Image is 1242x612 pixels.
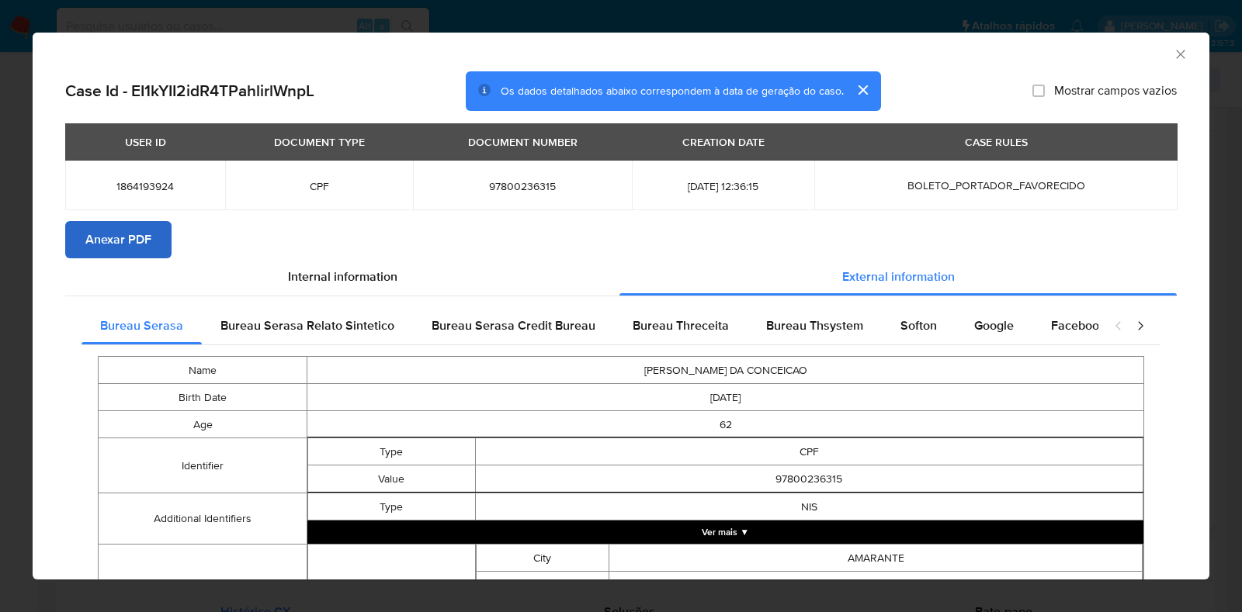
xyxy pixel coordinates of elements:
[65,258,1177,296] div: Detailed info
[476,545,609,572] td: City
[476,572,609,599] td: Street Address
[956,129,1037,155] div: CASE RULES
[1173,47,1187,61] button: Fechar a janela
[85,223,151,257] span: Anexar PDF
[673,129,774,155] div: CREATION DATE
[1051,316,1105,334] span: Facebook
[974,316,1014,334] span: Google
[33,33,1209,579] div: closure-recommendation-modal
[99,493,307,545] td: Additional Identifiers
[100,316,183,334] span: Bureau Serasa
[844,71,881,109] button: cerrar
[82,307,1098,344] div: Detailed external info
[432,179,613,193] span: 97800236315
[842,268,955,285] span: External information
[1032,85,1045,97] input: Mostrar campos vazios
[308,465,475,493] td: Value
[766,316,863,334] span: Bureau Thsystem
[99,411,307,438] td: Age
[307,520,1143,544] button: Expand array
[116,129,175,155] div: USER ID
[308,493,475,520] td: Type
[475,493,1143,520] td: NIS
[1054,83,1177,99] span: Mostrar campos vazios
[65,221,172,258] button: Anexar PDF
[907,178,1085,193] span: BOLETO_PORTADOR_FAVORECIDO
[307,384,1144,411] td: [DATE]
[99,438,307,493] td: Identifier
[265,129,374,155] div: DOCUMENT TYPE
[288,268,397,285] span: Internal information
[307,411,1144,438] td: 62
[65,81,314,101] h2: Case Id - EI1kYII2idR4TPahlirlWnpL
[501,83,844,99] span: Os dados detalhados abaixo correspondem à data de geração do caso.
[475,465,1143,493] td: 97800236315
[99,357,307,384] td: Name
[609,572,1143,599] td: AVPETRONIO PORTELA
[308,438,475,465] td: Type
[900,316,937,334] span: Softon
[609,545,1143,572] td: AMARANTE
[650,179,796,193] span: [DATE] 12:36:15
[459,129,587,155] div: DOCUMENT NUMBER
[84,179,206,193] span: 1864193924
[432,316,595,334] span: Bureau Serasa Credit Bureau
[244,179,394,193] span: CPF
[307,357,1144,384] td: [PERSON_NAME] DA CONCEICAO
[475,438,1143,465] td: CPF
[220,316,394,334] span: Bureau Serasa Relato Sintetico
[99,384,307,411] td: Birth Date
[633,316,729,334] span: Bureau Threceita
